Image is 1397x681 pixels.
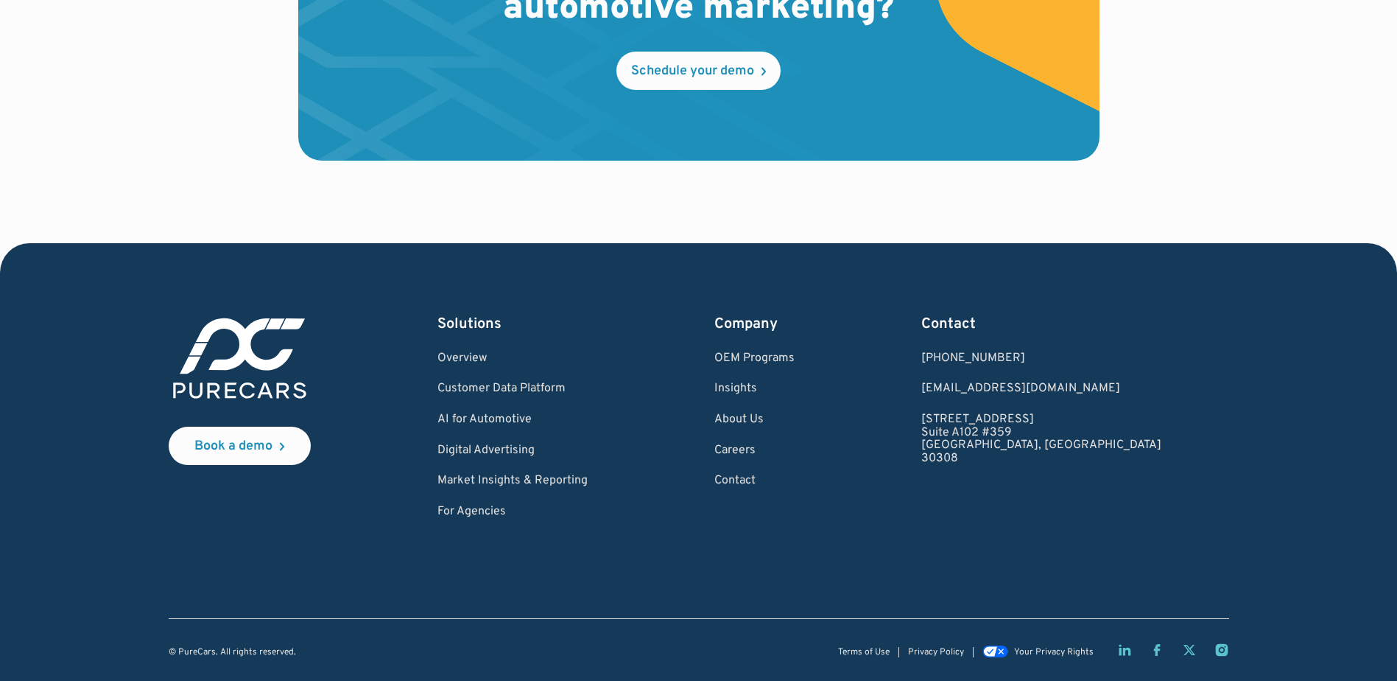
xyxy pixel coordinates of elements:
[437,383,588,396] a: Customer Data Platform
[838,648,890,657] a: Terms of Use
[921,413,1161,465] a: [STREET_ADDRESS]Suite A102 #359[GEOGRAPHIC_DATA], [GEOGRAPHIC_DATA]30308
[437,352,588,366] a: Overview
[714,444,795,458] a: Careers
[982,647,1093,657] a: Your Privacy Rights
[1150,643,1164,657] a: Facebook page
[714,383,795,396] a: Insights
[194,440,272,453] div: Book a demo
[921,352,1161,366] div: [PHONE_NUMBER]
[714,475,795,488] a: Contact
[921,314,1161,335] div: Contact
[1214,643,1229,657] a: Instagram page
[1014,648,1094,657] div: Your Privacy Rights
[437,413,588,427] a: AI for Automotive
[437,444,588,458] a: Digital Advertising
[908,648,964,657] a: Privacy Policy
[714,352,795,366] a: OEM Programs
[1182,643,1197,657] a: Twitter X page
[169,314,311,403] img: purecars logo
[437,506,588,519] a: For Agencies
[437,314,588,335] div: Solutions
[169,648,296,657] div: © PureCars. All rights reserved.
[169,427,311,465] a: Book a demo
[616,52,781,90] a: Schedule your demo
[714,413,795,427] a: About Us
[921,383,1161,396] a: Email us
[1117,643,1132,657] a: LinkedIn page
[714,314,795,335] div: Company
[437,475,588,488] a: Market Insights & Reporting
[631,65,754,78] div: Schedule your demo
